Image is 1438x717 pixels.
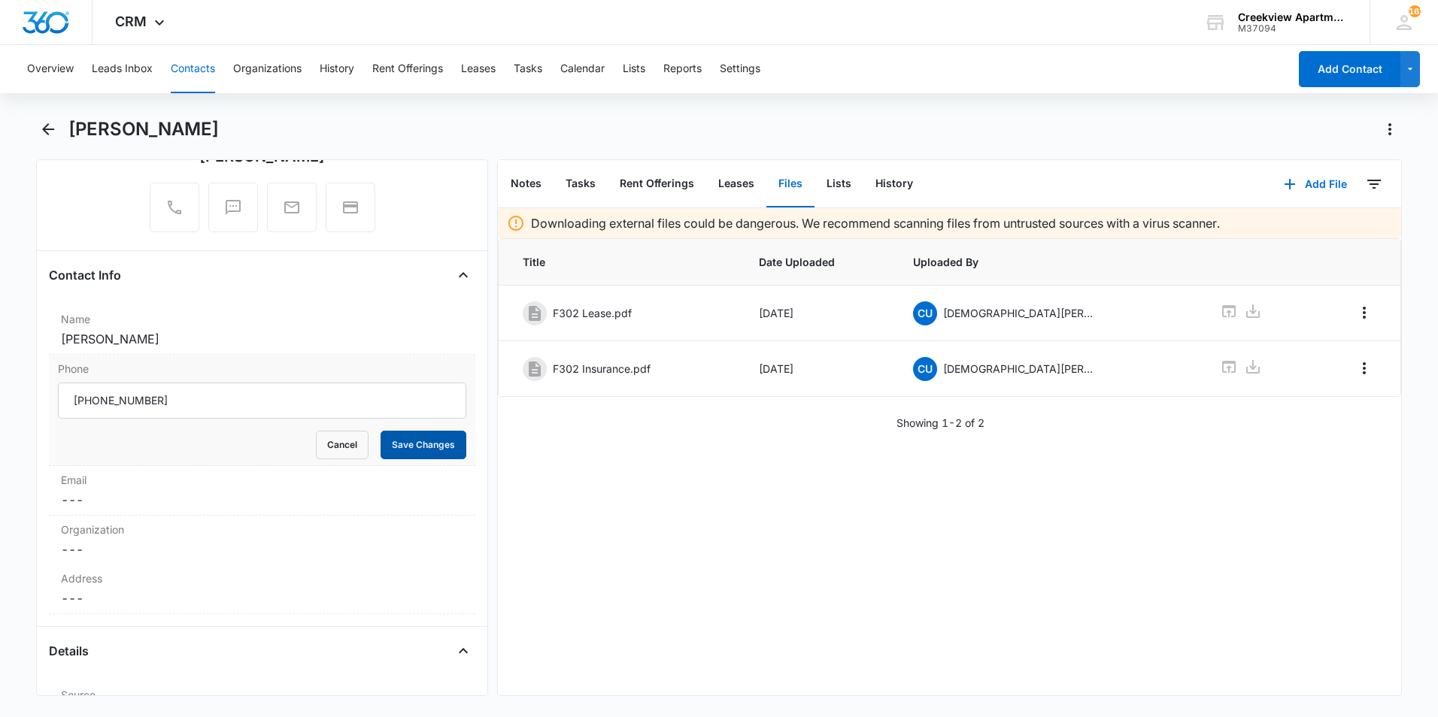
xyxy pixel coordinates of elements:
[913,301,937,325] span: CU
[553,305,632,321] p: F302 Lease.pdf
[608,161,706,207] button: Rent Offerings
[58,383,466,419] input: Phone
[92,45,153,93] button: Leads Inbox
[61,472,463,488] label: Email
[514,45,542,93] button: Tasks
[1352,301,1376,325] button: Overflow Menu
[913,254,1183,270] span: Uploaded By
[1409,5,1421,17] span: 162
[1362,172,1386,196] button: Filters
[943,305,1094,321] p: [DEMOGRAPHIC_DATA][PERSON_NAME]
[61,491,463,509] dd: ---
[896,415,984,431] p: Showing 1-2 of 2
[49,266,121,284] h4: Contact Info
[320,45,354,93] button: History
[233,45,302,93] button: Organizations
[49,642,89,660] h4: Details
[316,431,369,459] button: Cancel
[27,45,74,93] button: Overview
[943,361,1094,377] p: [DEMOGRAPHIC_DATA][PERSON_NAME]
[171,45,215,93] button: Contacts
[560,45,605,93] button: Calendar
[499,161,554,207] button: Notes
[1238,11,1348,23] div: account name
[1238,23,1348,34] div: account id
[61,522,463,537] label: Organization
[759,254,877,270] span: Date Uploaded
[49,564,475,614] div: Address---
[553,361,651,377] p: F302 Insurance.pdf
[461,45,496,93] button: Leases
[1378,117,1402,141] button: Actions
[61,330,463,348] dd: [PERSON_NAME]
[523,254,723,270] span: Title
[706,161,766,207] button: Leases
[451,639,475,663] button: Close
[49,305,475,355] div: Name[PERSON_NAME]
[720,45,760,93] button: Settings
[381,431,466,459] button: Save Changes
[36,117,59,141] button: Back
[815,161,863,207] button: Lists
[863,161,925,207] button: History
[61,540,463,558] dd: ---
[68,118,219,141] h1: [PERSON_NAME]
[61,311,463,327] label: Name
[372,45,443,93] button: Rent Offerings
[1269,166,1362,202] button: Add File
[741,286,895,341] td: [DATE]
[58,361,466,377] label: Phone
[663,45,702,93] button: Reports
[115,14,147,29] span: CRM
[741,341,895,397] td: [DATE]
[1409,5,1421,17] div: notifications count
[49,466,475,516] div: Email---
[451,263,475,287] button: Close
[1299,51,1400,87] button: Add Contact
[49,516,475,564] div: Organization---
[766,161,815,207] button: Files
[554,161,608,207] button: Tasks
[623,45,645,93] button: Lists
[1352,356,1376,380] button: Overflow Menu
[61,570,463,586] label: Address
[61,589,463,607] dd: ---
[61,687,463,703] label: Source
[913,357,937,381] span: CU
[531,214,1220,232] p: Downloading external files could be dangerous. We recommend scanning files from untrusted sources...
